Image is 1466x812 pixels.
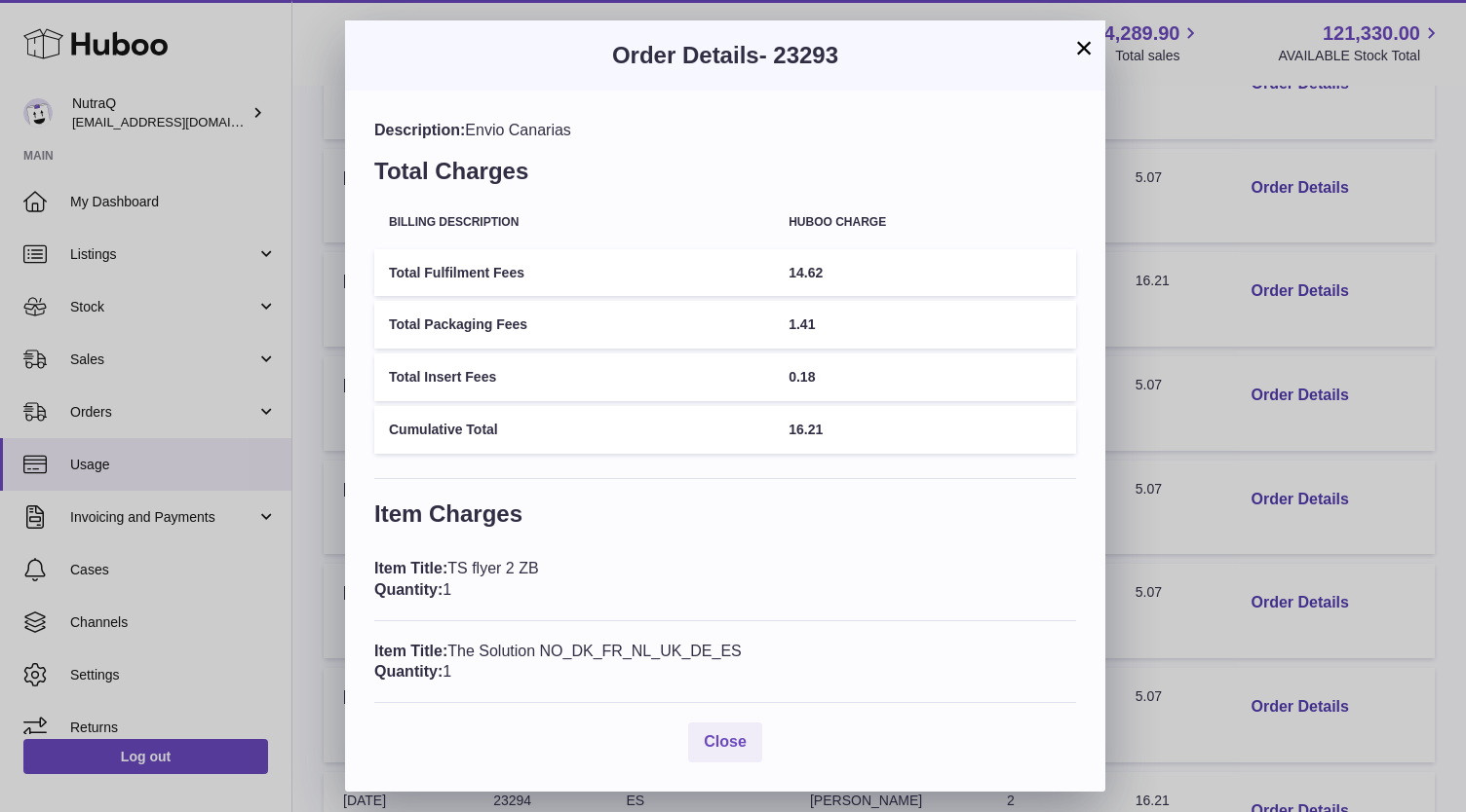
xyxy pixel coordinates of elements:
div: Envio Canarias [374,120,1076,141]
th: Huboo charge [774,202,1076,243]
h3: Order Details [374,40,1076,71]
h3: Total Charges [374,156,1076,197]
td: Total Insert Fees [374,353,774,401]
span: - 23293 [759,42,838,68]
h3: Item Charges [374,498,1076,539]
th: Billing Description [374,202,774,243]
td: Cumulative Total [374,406,774,454]
span: 14.62 [789,265,823,280]
td: Total Fulfilment Fees [374,249,774,297]
button: Close [688,722,762,762]
span: 1.41 [789,316,815,332]
span: Item Title: [374,560,447,576]
div: The Solution NO_DK_FR_NL_UK_DE_ES 1 [374,641,1076,683]
td: Total Packaging Fees [374,301,774,349]
span: Quantity: [374,581,443,598]
button: × [1072,36,1096,59]
span: Description: [374,122,465,138]
span: Close [704,733,747,750]
span: 0.18 [789,369,815,385]
span: 16.21 [789,422,823,437]
span: Item Title: [374,643,447,659]
div: TS flyer 2 ZB 1 [374,558,1076,600]
span: Quantity: [374,663,443,680]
